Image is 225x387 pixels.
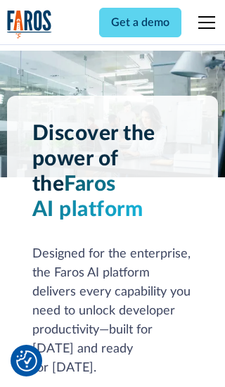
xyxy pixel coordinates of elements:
img: Revisit consent button [16,350,37,372]
a: Get a demo [99,8,181,37]
div: menu [190,6,218,39]
div: Designed for the enterprise, the Faros AI platform delivers every capability you need to unlock d... [32,245,193,378]
span: Faros AI platform [32,174,143,220]
h1: Discover the power of the [32,121,193,222]
img: Logo of the analytics and reporting company Faros. [7,10,52,39]
button: Cookie Settings [16,350,37,372]
a: home [7,10,52,39]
